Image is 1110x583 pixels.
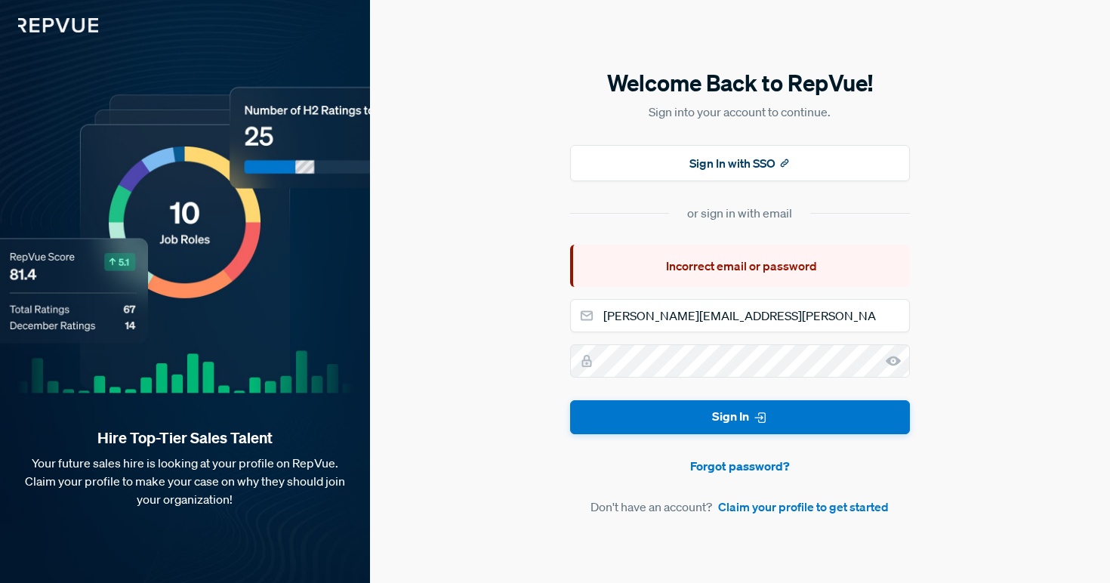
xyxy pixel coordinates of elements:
article: Don't have an account? [570,498,910,516]
input: Email address [570,299,910,332]
p: Your future sales hire is looking at your profile on RepVue. Claim your profile to make your case... [24,454,346,508]
button: Sign In with SSO [570,145,910,181]
a: Forgot password? [570,457,910,475]
div: Incorrect email or password [570,245,910,287]
p: Sign into your account to continue. [570,103,910,121]
a: Claim your profile to get started [718,498,889,516]
strong: Hire Top-Tier Sales Talent [24,428,346,448]
button: Sign In [570,400,910,434]
div: or sign in with email [687,204,792,222]
h5: Welcome Back to RepVue! [570,67,910,99]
